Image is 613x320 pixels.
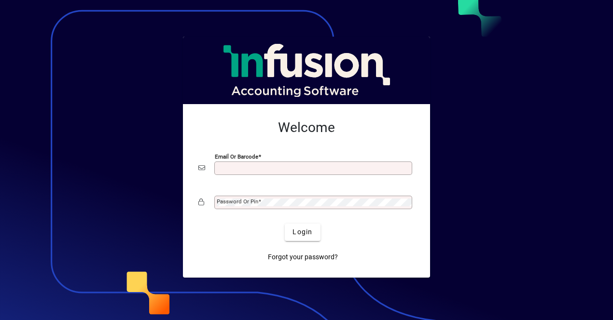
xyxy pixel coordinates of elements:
[268,252,338,262] span: Forgot your password?
[217,198,258,205] mat-label: Password or Pin
[285,224,320,241] button: Login
[293,227,312,237] span: Login
[215,153,258,160] mat-label: Email or Barcode
[198,120,415,136] h2: Welcome
[264,249,342,266] a: Forgot your password?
